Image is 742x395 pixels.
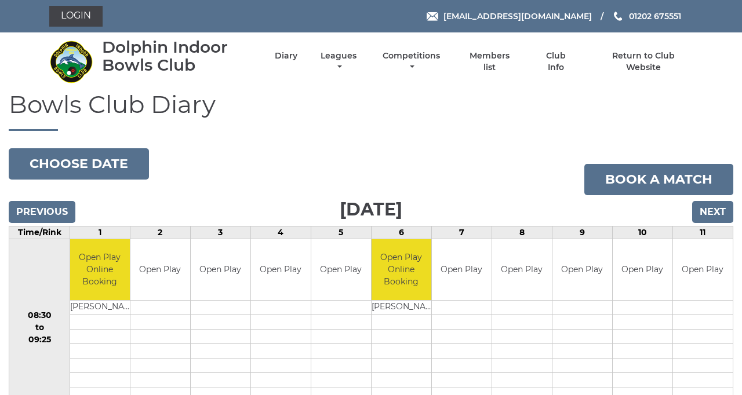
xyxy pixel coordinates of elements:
a: Diary [275,50,297,61]
td: 10 [612,226,672,239]
td: Open Play [191,239,250,300]
td: Open Play [673,239,733,300]
a: Leagues [318,50,359,73]
input: Next [692,201,733,223]
td: Open Play [492,239,552,300]
a: Competitions [380,50,443,73]
a: Members list [463,50,517,73]
a: Email [EMAIL_ADDRESS][DOMAIN_NAME] [427,10,592,23]
td: Time/Rink [9,226,70,239]
td: 7 [431,226,492,239]
td: Open Play Online Booking [70,239,130,300]
td: 4 [250,226,311,239]
img: Email [427,12,438,21]
input: Previous [9,201,75,223]
span: [EMAIL_ADDRESS][DOMAIN_NAME] [443,11,592,21]
a: Login [49,6,103,27]
a: Club Info [537,50,574,73]
td: 8 [492,226,552,239]
a: Return to Club Website [595,50,693,73]
td: Open Play [311,239,371,300]
td: Open Play [552,239,612,300]
td: 9 [552,226,612,239]
img: Dolphin Indoor Bowls Club [49,40,93,83]
button: Choose date [9,148,149,180]
td: [PERSON_NAME] [70,300,130,314]
td: 5 [311,226,371,239]
td: Open Play [251,239,311,300]
h1: Bowls Club Diary [9,91,733,131]
td: Open Play [130,239,190,300]
td: [PERSON_NAME] [372,300,431,314]
a: Phone us 01202 675551 [612,10,681,23]
td: Open Play [613,239,672,300]
span: 01202 675551 [629,11,681,21]
div: Dolphin Indoor Bowls Club [102,38,254,74]
img: Phone us [614,12,622,21]
td: Open Play Online Booking [372,239,431,300]
a: Book a match [584,164,733,195]
td: 11 [672,226,733,239]
td: 3 [190,226,250,239]
td: 6 [371,226,431,239]
td: Open Play [432,239,492,300]
td: 1 [70,226,130,239]
td: 2 [130,226,190,239]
